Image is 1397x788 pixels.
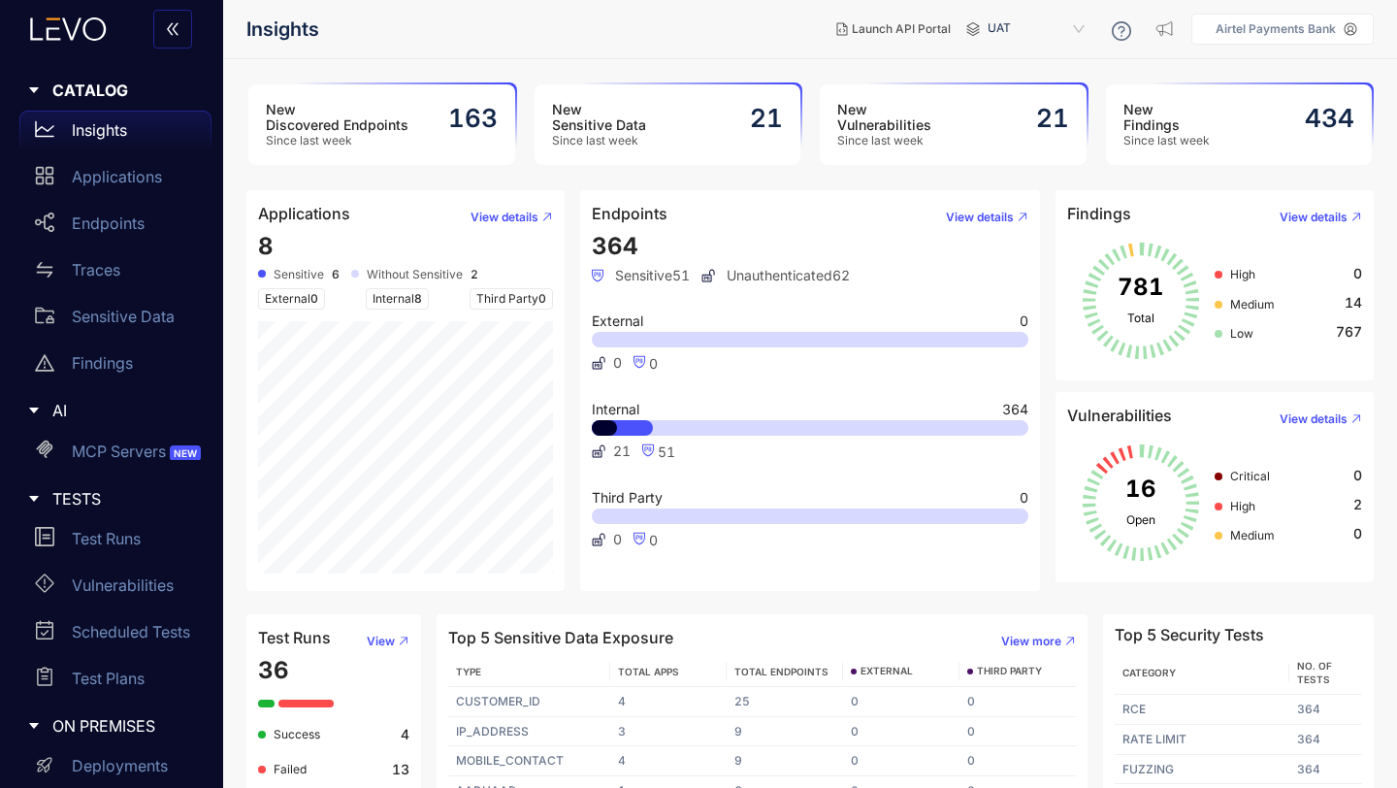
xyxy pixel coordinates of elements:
b: 6 [332,268,340,281]
span: 14 [1345,295,1362,311]
span: Sensitive 51 [592,268,690,283]
span: Insights [246,18,319,41]
span: Category [1122,667,1176,678]
a: Endpoints [19,204,211,250]
div: AI [12,390,211,431]
span: warning [35,353,54,373]
span: No. of Tests [1297,660,1332,685]
h3: New Vulnerabilities [837,102,931,133]
span: Success [274,727,320,741]
button: View details [1264,404,1362,435]
h2: 434 [1305,104,1354,133]
h4: Findings [1067,205,1131,222]
h4: Top 5 Sensitive Data Exposure [448,629,673,646]
td: CUSTOMER_ID [448,687,610,717]
span: EXTERNAL [861,666,913,677]
span: Critical [1230,469,1270,483]
b: 13 [392,762,409,777]
h3: New Findings [1123,102,1210,133]
span: TOTAL ENDPOINTS [734,666,828,677]
span: Third Party [592,491,663,505]
span: 0 [649,532,658,548]
span: Since last week [552,134,646,148]
a: MCP ServersNEW [19,432,211,478]
span: caret-right [27,719,41,733]
p: Scheduled Tests [72,623,190,640]
td: 25 [727,687,843,717]
h2: 21 [1036,104,1069,133]
span: AI [52,402,196,419]
span: double-left [165,21,180,39]
button: double-left [153,10,192,49]
span: View details [1280,412,1348,426]
span: caret-right [27,83,41,97]
td: 0 [843,717,959,747]
td: 4 [610,687,727,717]
p: Applications [72,168,162,185]
td: RCE [1115,695,1289,725]
span: Since last week [266,134,408,148]
span: 51 [658,443,675,460]
span: 8 [258,232,274,260]
button: View details [930,202,1028,233]
span: Unauthenticated 62 [701,268,850,283]
a: Applications [19,157,211,204]
span: 0 [613,532,622,547]
span: Medium [1230,297,1275,312]
span: TOTAL APPS [618,666,679,677]
button: View details [1264,202,1362,233]
button: View details [455,202,553,233]
span: Third Party [470,288,553,310]
span: View more [1001,635,1061,648]
span: 0 [538,291,546,306]
span: 21 [613,443,631,459]
h4: Applications [258,205,350,222]
span: View details [471,211,538,224]
span: 0 [1020,491,1028,505]
span: 364 [592,232,638,260]
span: View details [946,211,1014,224]
button: Launch API Portal [821,14,966,45]
p: Airtel Payments Bank [1216,22,1336,36]
p: Test Plans [72,670,145,687]
td: RATE LIMIT [1115,725,1289,755]
p: Test Runs [72,530,141,547]
td: 0 [959,717,1076,747]
span: NEW [170,445,201,461]
span: Medium [1230,528,1275,542]
td: 0 [959,687,1076,717]
td: IP_ADDRESS [448,717,610,747]
a: Scheduled Tests [19,612,211,659]
b: 2 [471,268,478,281]
p: Findings [72,354,133,372]
td: 0 [843,746,959,776]
span: Since last week [1123,134,1210,148]
span: Failed [274,762,307,776]
td: 364 [1289,755,1362,785]
div: ON PREMISES [12,706,211,746]
span: External [258,288,325,310]
span: High [1230,267,1255,281]
span: CATALOG [52,82,196,99]
span: Sensitive [274,268,324,281]
span: ON PREMISES [52,717,196,735]
td: 364 [1289,695,1362,725]
h4: Vulnerabilities [1067,407,1172,424]
span: THIRD PARTY [977,666,1042,677]
span: View [367,635,395,648]
span: 0 [649,355,658,372]
span: Internal [592,403,639,416]
td: FUZZING [1115,755,1289,785]
a: Test Runs [19,519,211,566]
span: caret-right [27,404,41,417]
p: Deployments [72,757,168,774]
b: 4 [401,727,409,742]
td: 9 [727,746,843,776]
span: 0 [1353,526,1362,542]
button: View [351,626,409,657]
p: Vulnerabilities [72,576,174,594]
span: Without Sensitive [367,268,463,281]
div: CATALOG [12,70,211,111]
td: MOBILE_CONTACT [448,746,610,776]
td: 0 [843,687,959,717]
